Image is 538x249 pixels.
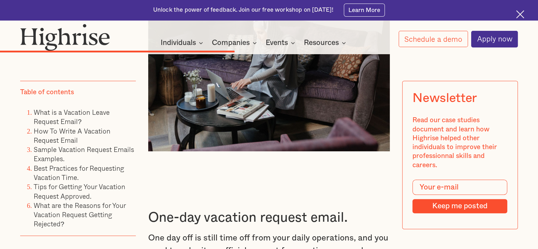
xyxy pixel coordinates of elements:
div: Events [266,39,297,47]
h3: One-day vacation request email. [148,209,390,226]
a: Schedule a demo [399,31,468,47]
div: Read our case studies document and learn how Highrise helped other individuals to improve their p... [413,116,508,170]
div: Resources [304,39,339,47]
a: What are the Reasons for Your Vacation Request Getting Rejected? [34,200,126,229]
div: Companies [212,39,259,47]
input: Keep me posted [413,199,508,213]
div: Resources [304,39,348,47]
form: Modal Form [413,180,508,214]
div: Individuals [161,39,196,47]
div: Companies [212,39,250,47]
div: Events [266,39,288,47]
a: How To Write A Vacation Request Email [34,126,110,145]
a: Sample Vacation Request Emails Examples. [34,144,134,164]
div: Unlock the power of feedback. Join our free workshop on [DATE]! [153,6,334,14]
div: Individuals [161,39,205,47]
a: Tips for Getting Your Vacation Request Approved. [34,182,125,201]
img: Cross icon [516,10,524,18]
input: Your e-mail [413,180,508,195]
a: Apply now [471,31,518,47]
a: Best Practices for Requesting Vacation Time. [34,163,124,182]
a: What is a Vacation Leave Request Email? [34,107,110,126]
div: Table of contents [20,88,74,97]
img: Highrise logo [20,24,110,51]
a: Learn More [344,4,385,16]
div: Newsletter [413,91,477,106]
